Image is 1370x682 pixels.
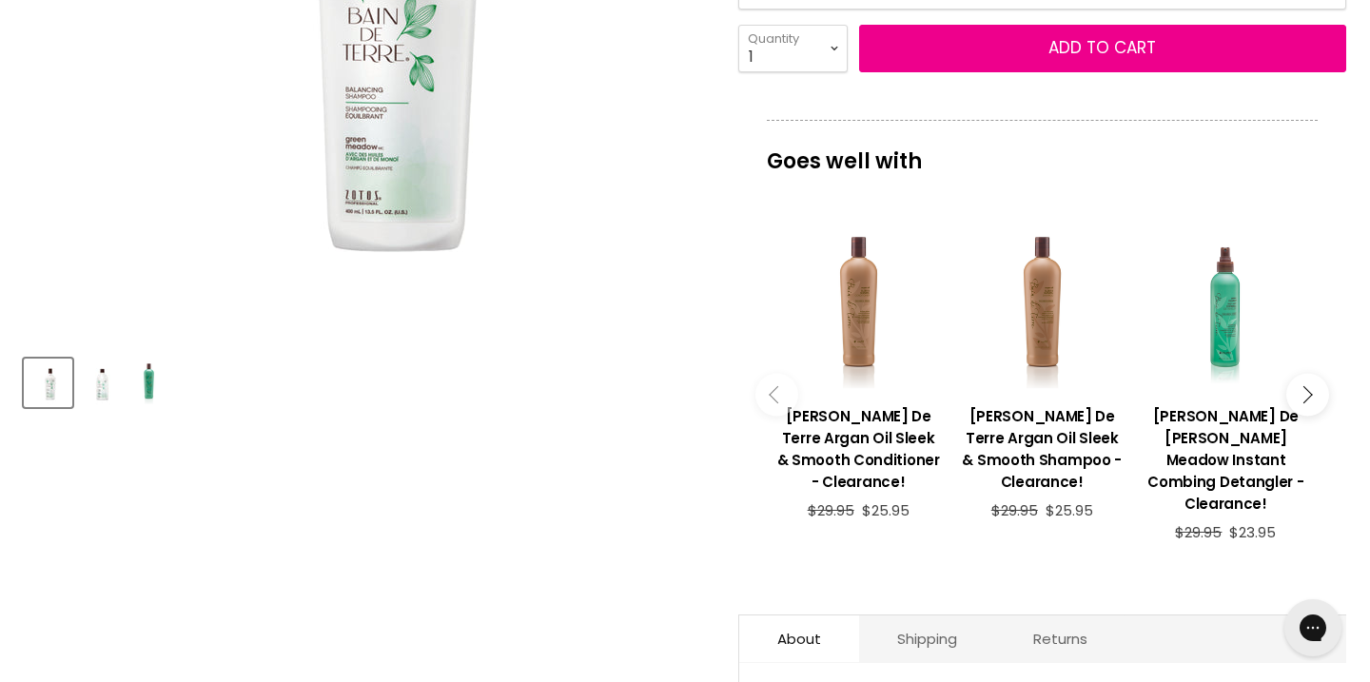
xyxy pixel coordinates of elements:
[738,25,848,72] select: Quantity
[859,615,995,662] a: Shipping
[24,359,72,407] button: Bain De Terre Green Meadow Balancing Shampoo
[776,391,941,502] a: View product:Bain De Terre Argan Oil Sleek & Smooth Conditioner - Clearance!
[808,500,854,520] span: $29.95
[1144,391,1308,524] a: View product:Bain De Terre Green Meadow Instant Combing Detangler - Clearance!
[767,120,1318,183] p: Goes well with
[134,360,164,405] img: Bain De Terre Green Meadow Balancing Shampoo
[78,359,127,407] button: Bain De Terre Green Meadow Balancing Shampoo
[132,359,166,407] button: Bain De Terre Green Meadow Balancing Shampoo
[776,405,941,493] h3: [PERSON_NAME] De Terre Argan Oil Sleek & Smooth Conditioner - Clearance!
[1048,36,1156,59] span: Add to cart
[1046,500,1093,520] span: $25.95
[80,360,125,405] img: Bain De Terre Green Meadow Balancing Shampoo
[26,360,70,405] img: Bain De Terre Green Meadow Balancing Shampoo
[1229,522,1276,542] span: $23.95
[1275,593,1351,663] iframe: Gorgias live chat messenger
[859,25,1346,72] button: Add to cart
[960,405,1125,493] h3: [PERSON_NAME] De Terre Argan Oil Sleek & Smooth Shampoo - Clearance!
[995,615,1125,662] a: Returns
[991,500,1038,520] span: $29.95
[862,500,910,520] span: $25.95
[1144,405,1308,515] h3: [PERSON_NAME] De [PERSON_NAME] Meadow Instant Combing Detangler - Clearance!
[1175,522,1222,542] span: $29.95
[21,353,708,407] div: Product thumbnails
[960,391,1125,502] a: View product:Bain De Terre Argan Oil Sleek & Smooth Shampoo - Clearance!
[739,615,859,662] a: About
